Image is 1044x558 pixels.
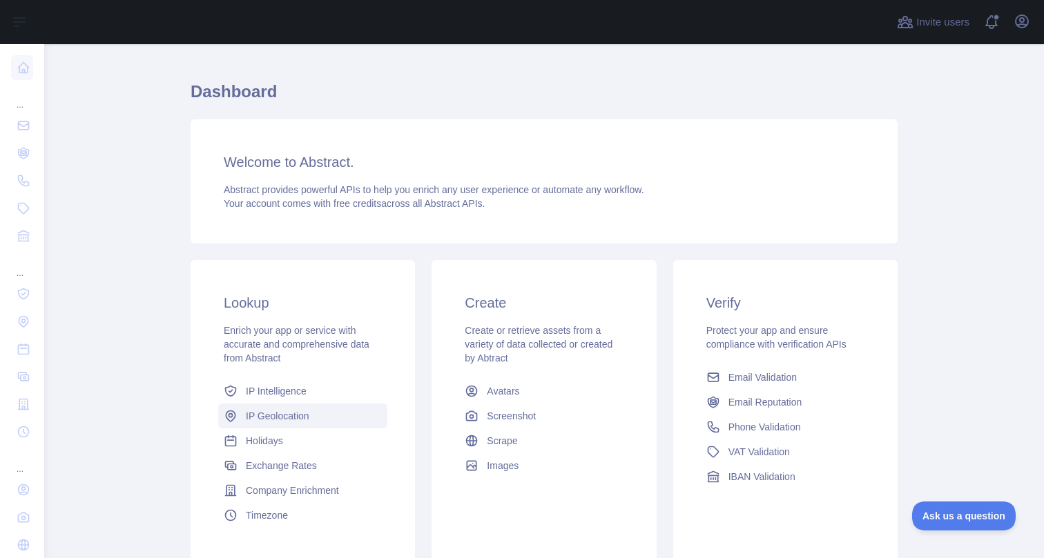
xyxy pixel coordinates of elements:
[728,470,795,484] span: IBAN Validation
[706,325,847,350] span: Protect your app and ensure compliance with verification APIs
[333,198,381,209] span: free credits
[465,325,612,363] span: Create or retrieve assets from a variety of data collected or created by Abtract
[246,384,307,398] span: IP Intelligence
[224,152,864,172] h3: Welcome to Abstract.
[701,464,870,489] a: IBAN Validation
[728,420,801,434] span: Phone Validation
[246,434,283,448] span: Holidays
[487,459,519,472] span: Images
[459,403,628,428] a: Screenshot
[728,445,790,459] span: VAT Validation
[11,83,33,110] div: ...
[459,428,628,453] a: Scrape
[11,447,33,475] div: ...
[465,293,623,312] h3: Create
[487,434,517,448] span: Scrape
[11,251,33,279] div: ...
[701,365,870,390] a: Email Validation
[246,459,317,472] span: Exchange Rates
[701,415,870,439] a: Phone Validation
[487,384,519,398] span: Avatars
[218,503,387,528] a: Timezone
[246,508,288,522] span: Timezone
[916,14,969,30] span: Invite users
[218,403,387,428] a: IP Geolocation
[912,501,1016,530] iframe: Toggle Customer Support
[728,370,797,384] span: Email Validation
[224,293,382,312] h3: Lookup
[459,453,628,478] a: Images
[218,428,387,453] a: Holidays
[487,409,536,423] span: Screenshot
[701,439,870,464] a: VAT Validation
[218,478,387,503] a: Company Enrichment
[728,395,802,409] span: Email Reputation
[706,293,864,312] h3: Verify
[191,81,898,114] h1: Dashboard
[701,390,870,415] a: Email Reputation
[224,325,369,363] span: Enrich your app or service with accurate and comprehensive data from Abstract
[459,379,628,403] a: Avatars
[246,484,339,497] span: Company Enrichment
[224,184,644,195] span: Abstract provides powerful APIs to help you enrich any user experience or automate any workflow.
[224,198,485,209] span: Your account comes with across all Abstract APIs.
[894,11,972,33] button: Invite users
[218,453,387,478] a: Exchange Rates
[246,409,309,423] span: IP Geolocation
[218,379,387,403] a: IP Intelligence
